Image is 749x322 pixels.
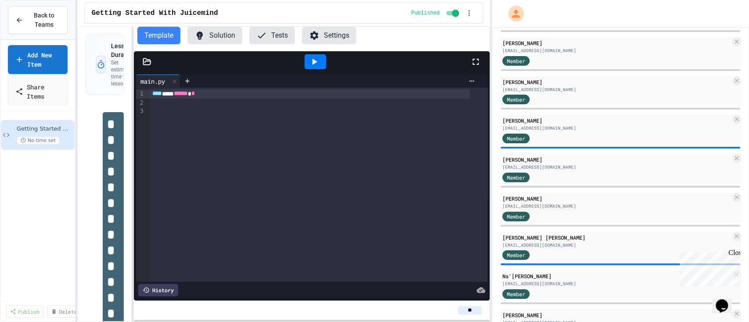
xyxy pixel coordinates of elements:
[8,78,68,106] a: Share Items
[411,10,440,17] span: Published
[502,280,731,287] div: [EMAIL_ADDRESS][DOMAIN_NAME]
[499,4,526,24] div: My Account
[502,234,731,241] div: [PERSON_NAME] [PERSON_NAME]
[502,39,731,47] div: [PERSON_NAME]
[712,287,740,313] iframe: chat widget
[507,290,525,298] span: Member
[507,173,525,181] span: Member
[502,242,731,248] div: [EMAIL_ADDRESS][DOMAIN_NAME]
[507,212,525,220] span: Member
[502,47,731,54] div: [EMAIL_ADDRESS][DOMAIN_NAME]
[502,272,731,280] div: Na'[PERSON_NAME]
[17,125,73,133] span: Getting Started With Juicemind
[676,249,740,286] iframe: chat widget
[29,11,60,29] span: Back to Teams
[507,251,525,259] span: Member
[502,156,731,163] div: [PERSON_NAME]
[502,195,731,202] div: [PERSON_NAME]
[47,305,81,318] a: Delete
[8,6,68,34] button: Back to Teams
[507,134,525,142] span: Member
[8,45,68,74] a: Add New Item
[507,96,525,103] span: Member
[502,117,731,124] div: [PERSON_NAME]
[502,125,731,131] div: [EMAIL_ADDRESS][DOMAIN_NAME]
[17,136,60,145] span: No time set
[92,8,218,18] span: Getting Started With Juicemind
[502,78,731,86] div: [PERSON_NAME]
[502,164,731,170] div: [EMAIL_ADDRESS][DOMAIN_NAME]
[502,86,731,93] div: [EMAIL_ADDRESS][DOMAIN_NAME]
[502,203,731,209] div: [EMAIL_ADDRESS][DOMAIN_NAME]
[6,305,43,318] a: Publish
[4,4,61,56] div: Chat with us now!Close
[411,8,461,18] div: Content is published and visible to students
[507,57,525,65] span: Member
[502,311,731,319] div: [PERSON_NAME]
